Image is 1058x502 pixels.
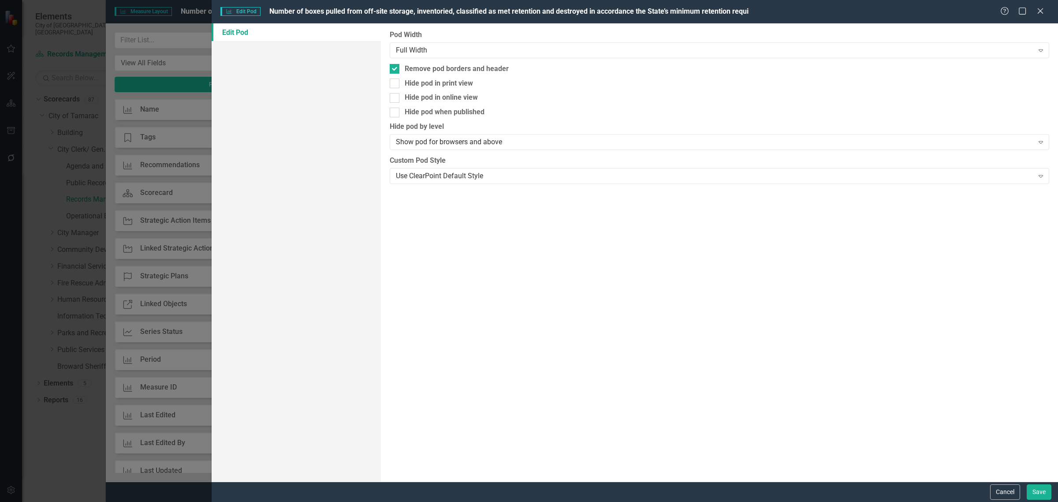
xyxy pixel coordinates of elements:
div: Show pod for browsers and above [396,137,1034,147]
div: Hide pod in print view [405,79,473,89]
div: Full Width [396,45,1034,55]
div: Hide pod when published [405,107,484,117]
button: Save [1027,484,1051,500]
a: Edit Pod [212,23,381,41]
div: Remove pod borders and header [405,64,509,74]
div: Hide pod in online view [405,93,478,103]
label: Hide pod by level [390,122,1049,132]
label: Pod Width [390,30,1049,40]
button: Cancel [990,484,1020,500]
span: Number of boxes pulled from off-site storage, inventoried, classified as met retention and destro... [269,7,749,15]
div: Use ClearPoint Default Style [396,171,1034,181]
span: Edit Pod [220,7,261,16]
label: Custom Pod Style [390,156,1049,166]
